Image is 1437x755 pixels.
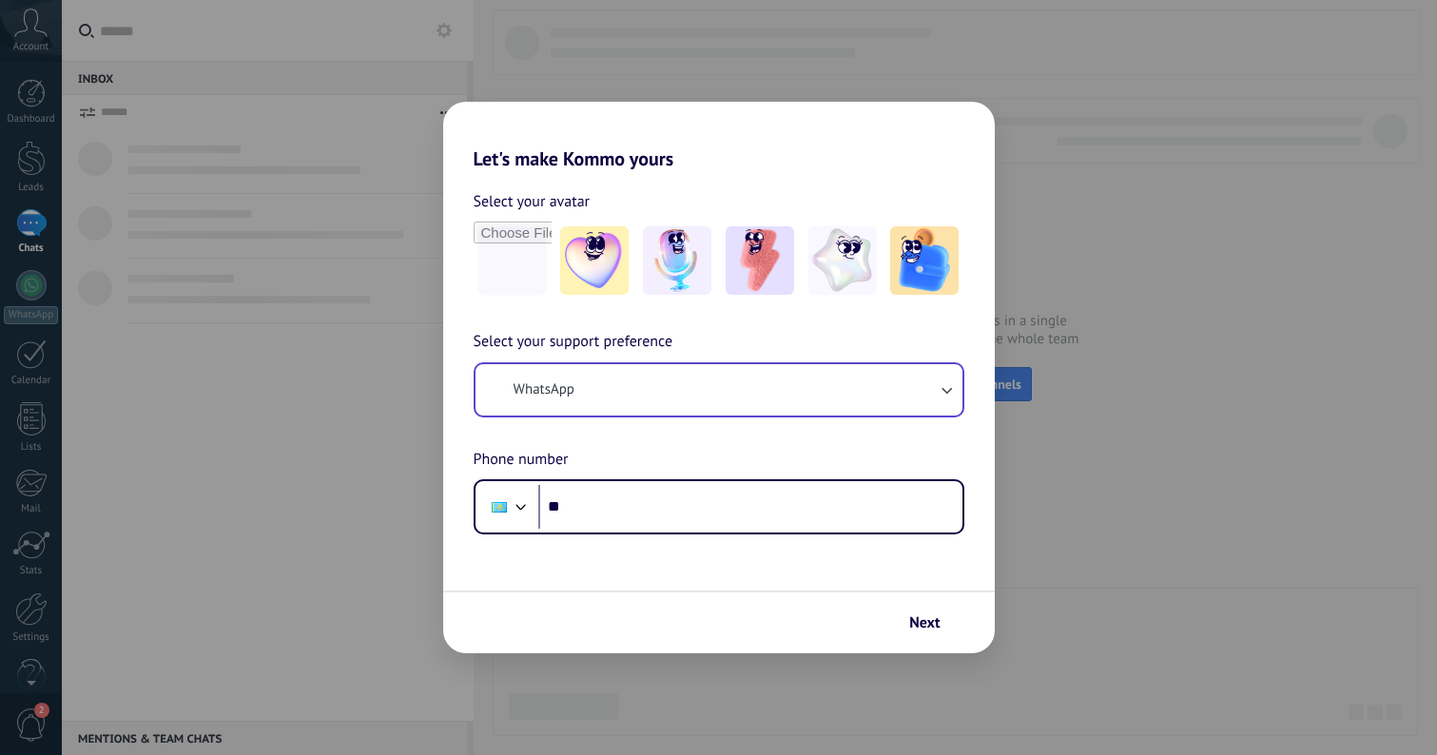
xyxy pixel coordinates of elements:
[514,380,574,399] span: WhatsApp
[474,330,673,355] span: Select your support preference
[808,226,877,295] img: -4.jpeg
[481,487,517,527] div: Kazakhstan: + 7
[901,607,965,639] button: Next
[560,226,629,295] img: -1.jpeg
[474,189,591,214] span: Select your avatar
[890,226,959,295] img: -5.jpeg
[443,102,995,170] h2: Let's make Kommo yours
[726,226,794,295] img: -3.jpeg
[476,364,962,416] button: WhatsApp
[474,448,569,473] span: Phone number
[909,616,940,629] span: Next
[643,226,711,295] img: -2.jpeg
